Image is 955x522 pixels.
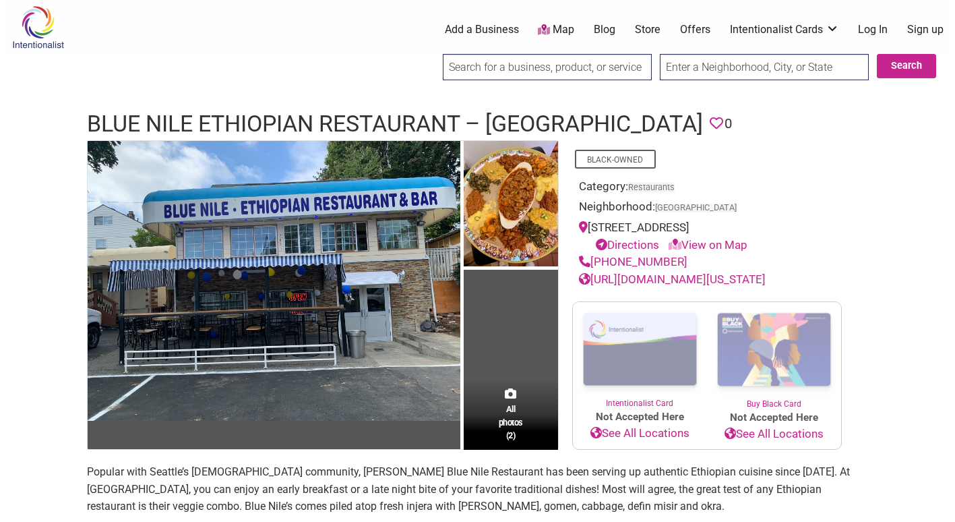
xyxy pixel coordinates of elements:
[579,255,687,268] a: [PHONE_NUMBER]
[725,113,732,134] span: 0
[573,302,707,397] img: Intentionalist Card
[628,182,675,192] a: Restaurants
[707,302,841,410] a: Buy Black Card
[573,425,707,442] a: See All Locations
[579,272,766,286] a: [URL][DOMAIN_NAME][US_STATE]
[596,238,659,252] a: Directions
[538,22,574,38] a: Map
[707,410,841,426] span: Not Accepted Here
[680,22,710,37] a: Offers
[445,22,519,37] a: Add a Business
[707,426,841,443] a: See All Locations
[655,204,737,212] span: [GEOGRAPHIC_DATA]
[6,5,70,49] img: Intentionalist
[587,155,643,165] a: Black-Owned
[573,302,707,409] a: Intentionalist Card
[635,22,660,37] a: Store
[87,108,703,140] h1: Blue Nile Ethiopian Restaurant – [GEOGRAPHIC_DATA]
[877,54,936,78] button: Search
[573,409,707,425] span: Not Accepted Here
[499,403,523,441] span: All photos (2)
[87,463,869,515] p: Popular with Seattle’s [DEMOGRAPHIC_DATA] community, [PERSON_NAME] Blue Nile Restaurant has been ...
[579,219,835,254] div: [STREET_ADDRESS]
[907,22,944,37] a: Sign up
[707,302,841,398] img: Buy Black Card
[669,238,747,252] a: View on Map
[730,22,839,37] a: Intentionalist Cards
[579,198,835,219] div: Neighborhood:
[443,54,652,80] input: Search for a business, product, or service
[858,22,888,37] a: Log In
[579,178,835,199] div: Category:
[594,22,615,37] a: Blog
[660,54,869,80] input: Enter a Neighborhood, City, or State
